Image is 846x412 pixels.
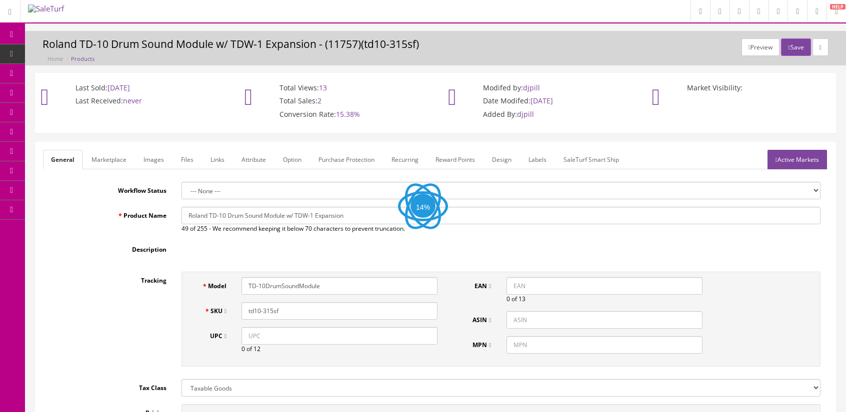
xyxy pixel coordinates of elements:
span: EAN [474,282,491,290]
p: Market Visibility: [657,83,826,92]
span: MPN [472,341,491,349]
input: EAN [506,277,702,295]
p: Conversion Rate: [249,110,418,119]
label: Tracking [43,272,174,285]
span: 0 [241,345,245,353]
span: 0 [506,295,510,303]
span: ASIN [472,316,491,324]
span: djpill [517,109,534,119]
a: Reward Points [427,150,483,169]
p: Date Modifed: [453,96,622,105]
p: Last Sold: [45,83,214,92]
span: UPC [210,332,226,340]
span: 13 [319,83,327,92]
label: Product Name [43,207,174,220]
span: of 13 [511,295,525,303]
input: UPC [241,327,437,345]
button: Save [781,38,810,56]
a: Files [173,150,201,169]
span: SKU [210,307,226,315]
label: Tax Class [43,379,174,393]
a: Links [202,150,232,169]
p: Added By: [453,110,622,119]
a: Products [71,55,94,62]
a: Attribute [233,150,274,169]
span: never [123,96,142,105]
a: Recurring [383,150,426,169]
input: ASIN [506,311,702,329]
input: Product Name [181,207,820,224]
input: MPN [506,336,702,354]
span: 15.38% [336,109,360,119]
img: SaleTurf [28,4,88,13]
label: Workflow Status [43,182,174,195]
input: SKU [241,302,437,320]
a: SaleTurf Smart Ship [555,150,627,169]
a: Marketplace [83,150,134,169]
p: Modifed by: [453,83,622,92]
a: Option [275,150,309,169]
span: HELP [830,4,845,9]
span: of 12 [246,345,260,353]
a: Images [135,150,172,169]
a: Design [484,150,519,169]
p: Total Views: [249,83,418,92]
a: Home [47,55,63,62]
a: Active Markets [767,150,827,169]
span: [DATE] [530,96,553,105]
label: Model [192,277,234,291]
h3: Roland TD-10 Drum Sound Module w/ TDW-1 Expansion - (11757)(td10-315sf) [42,38,828,50]
span: 49 [181,224,188,233]
input: Model [241,277,437,295]
span: 2 [317,96,321,105]
label: Description [43,241,174,254]
span: [DATE] [107,83,130,92]
button: Preview [741,38,779,56]
p: Total Sales: [249,96,418,105]
a: General [43,150,82,169]
span: djpill [523,83,540,92]
a: Labels [520,150,554,169]
a: Purchase Protection [310,150,382,169]
p: Last Received: [45,96,214,105]
span: of 255 - We recommend keeping it below 70 characters to prevent truncation. [190,224,405,233]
